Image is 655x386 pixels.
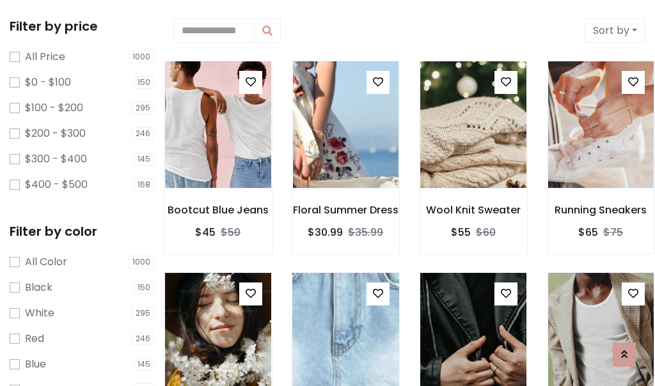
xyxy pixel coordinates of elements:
[292,204,400,216] h6: Floral Summer Dress
[25,254,67,270] label: All Color
[132,307,154,320] span: 295
[25,357,46,372] label: Blue
[25,100,83,116] label: $100 - $200
[420,204,527,216] h6: Wool Knit Sweater
[164,204,272,216] h6: Bootcut Blue Jeans
[603,225,623,240] del: $75
[585,19,645,43] button: Sort by
[25,126,86,141] label: $200 - $300
[25,75,71,90] label: $0 - $100
[451,226,471,238] h6: $55
[195,226,216,238] h6: $45
[476,225,496,240] del: $60
[25,280,52,295] label: Black
[134,178,154,191] span: 168
[132,102,154,114] span: 295
[25,305,54,321] label: White
[132,127,154,140] span: 246
[129,256,154,268] span: 1000
[129,50,154,63] span: 1000
[221,225,241,240] del: $50
[348,225,383,240] del: $35.99
[308,226,343,238] h6: $30.99
[134,153,154,166] span: 145
[134,358,154,371] span: 145
[134,76,154,89] span: 150
[548,204,655,216] h6: Running Sneakers
[10,19,154,34] h5: Filter by price
[25,49,65,65] label: All Price
[132,332,154,345] span: 246
[25,331,44,346] label: Red
[25,151,87,167] label: $300 - $400
[25,177,88,192] label: $400 - $500
[10,224,154,239] h5: Filter by color
[578,226,598,238] h6: $65
[134,281,154,294] span: 150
